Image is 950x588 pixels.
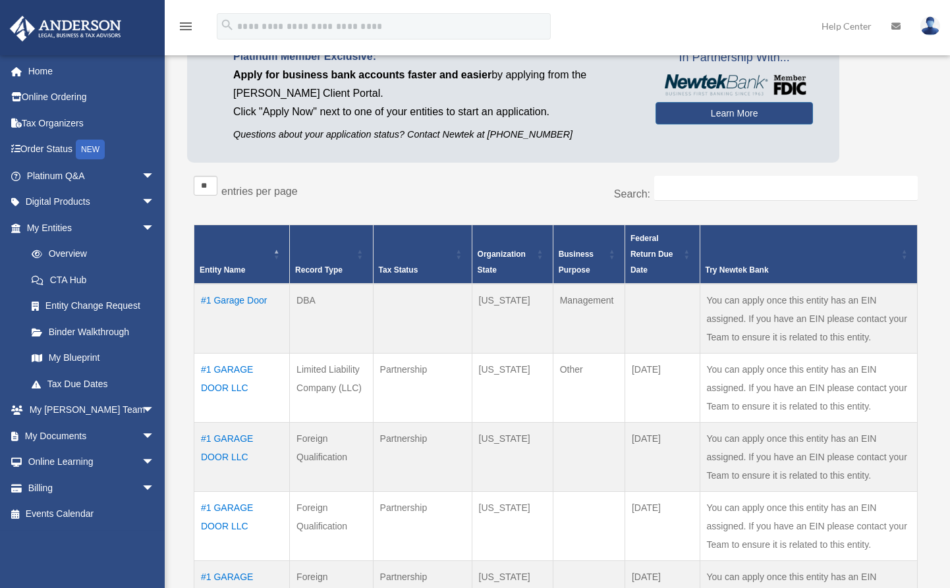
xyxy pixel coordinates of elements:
[18,241,161,267] a: Overview
[625,491,700,560] td: [DATE]
[9,215,168,241] a: My Entitiesarrow_drop_down
[155,9,169,20] div: RD
[76,140,105,159] div: NEW
[9,397,175,423] a: My [PERSON_NAME] Teamarrow_drop_down
[662,74,806,95] img: NewtekBankLogoSM.png
[221,186,298,197] label: entries per page
[290,353,373,422] td: Limited Liability Company (LLC)
[290,422,373,491] td: Foreign Qualification
[9,449,175,475] a: Online Learningarrow_drop_down
[142,189,168,216] span: arrow_drop_down
[625,422,700,491] td: [DATE]
[9,189,175,215] a: Digital Productsarrow_drop_down
[233,66,636,103] p: by applying from the [PERSON_NAME] Client Portal.
[700,491,917,560] td: You can apply once this entity has an EIN assigned. If you have an EIN please contact your Team t...
[18,371,168,397] a: Tax Due Dates
[233,103,636,121] p: Click "Apply Now" next to one of your entities to start an application.
[472,284,553,354] td: [US_STATE]
[18,267,168,293] a: CTA Hub
[6,16,125,41] img: Anderson Advisors Platinum Portal
[194,353,290,422] td: #1 GARAGE DOOR LLC
[18,319,168,345] a: Binder Walkthrough
[194,225,290,284] th: Entity Name: Activate to invert sorting
[5,5,16,23] img: cxLogo.svg
[194,284,290,354] td: #1 Garage Door
[126,9,138,20] div: BL
[373,422,472,491] td: Partnership
[553,353,625,422] td: Other
[9,136,175,163] a: Order StatusNEW
[700,353,917,422] td: You can apply once this entity has an EIN assigned. If you have an EIN please contact your Team t...
[9,163,175,189] a: Platinum Q&Aarrow_drop_down
[113,9,117,20] div: -
[9,501,175,527] a: Events Calendar
[472,353,553,422] td: [US_STATE]
[142,475,168,502] span: arrow_drop_down
[9,58,175,84] a: Home
[42,9,55,20] div: AS
[478,250,526,275] span: Organization State
[186,9,200,20] div: OK
[220,18,235,32] i: search
[9,84,175,111] a: Online Ordering
[472,422,553,491] td: [US_STATE]
[142,397,168,424] span: arrow_drop_down
[142,215,168,242] span: arrow_drop_down
[96,9,110,20] div: DR
[656,47,813,68] span: In Partnership With...
[656,102,813,124] a: Learn More
[630,234,673,275] span: Federal Return Due Date
[178,23,194,34] a: menu
[553,225,625,284] th: Business Purpose: Activate to sort
[9,475,175,501] a: Billingarrow_drop_down
[379,265,418,275] span: Tax Status
[373,353,472,422] td: Partnership
[920,16,940,36] img: User Pic
[233,69,491,80] span: Apply for business bank accounts faster and easier
[142,9,145,20] div: -
[472,225,553,284] th: Organization State: Activate to sort
[59,9,62,20] div: -
[233,47,636,66] p: Platinum Member Exclusive:
[472,491,553,560] td: [US_STATE]
[18,345,168,371] a: My Blueprint
[9,110,175,136] a: Tax Organizers
[700,225,917,284] th: Try Newtek Bank : Activate to sort
[290,491,373,560] td: Foreign Qualification
[18,293,168,319] a: Entity Change Request
[625,225,700,284] th: Federal Return Due Date: Activate to sort
[194,491,290,560] td: #1 GARAGE DOOR LLC
[706,262,897,278] div: Try Newtek Bank
[178,18,194,34] i: menu
[295,265,343,275] span: Record Type
[142,423,168,450] span: arrow_drop_down
[559,250,594,275] span: Business Purpose
[614,188,650,200] label: Search:
[625,353,700,422] td: [DATE]
[9,423,175,449] a: My Documentsarrow_drop_down
[700,284,917,354] td: You can apply once this entity has an EIN assigned. If you have an EIN please contact your Team t...
[142,163,168,190] span: arrow_drop_down
[290,225,373,284] th: Record Type: Activate to sort
[173,9,176,20] div: -
[200,265,245,275] span: Entity Name
[194,422,290,491] td: #1 GARAGE DOOR LLC
[553,284,625,354] td: Management
[373,225,472,284] th: Tax Status: Activate to sort
[373,491,472,560] td: Partnership
[700,422,917,491] td: You can apply once this entity has an EIN assigned. If you have an EIN please contact your Team t...
[142,449,168,476] span: arrow_drop_down
[233,126,636,143] p: Questions about your application status? Contact Newtek at [PHONE_NUMBER]
[290,284,373,354] td: DBA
